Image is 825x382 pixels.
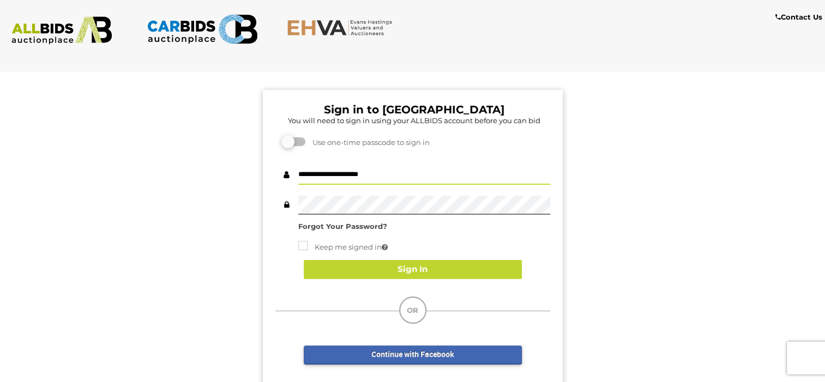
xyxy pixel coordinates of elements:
a: Forgot Your Password? [298,222,387,231]
a: Continue with Facebook [304,345,522,365]
div: OR [399,296,426,324]
img: CARBIDS.com.au [147,11,258,47]
button: Sign In [304,260,522,279]
img: EHVA.com.au [287,19,398,36]
span: Use one-time passcode to sign in [307,138,430,147]
b: Contact Us [775,13,822,21]
h5: You will need to sign in using your ALLBIDS account before you can bid [278,117,550,124]
a: Contact Us [775,11,825,23]
b: Sign in to [GEOGRAPHIC_DATA] [324,103,504,116]
img: ALLBIDS.com.au [6,16,117,45]
label: Keep me signed in [298,241,388,253]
